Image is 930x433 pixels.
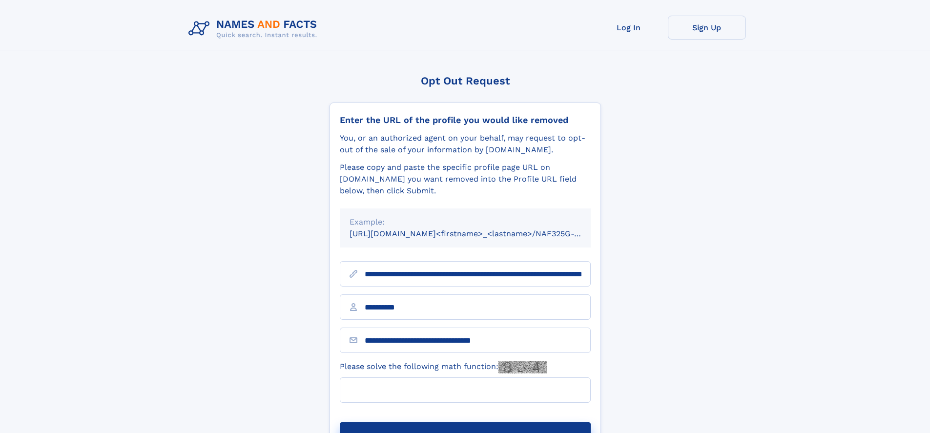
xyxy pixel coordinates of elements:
[340,162,591,197] div: Please copy and paste the specific profile page URL on [DOMAIN_NAME] you want removed into the Pr...
[668,16,746,40] a: Sign Up
[340,115,591,125] div: Enter the URL of the profile you would like removed
[185,16,325,42] img: Logo Names and Facts
[330,75,601,87] div: Opt Out Request
[340,132,591,156] div: You, or an authorized agent on your behalf, may request to opt-out of the sale of your informatio...
[350,229,609,238] small: [URL][DOMAIN_NAME]<firstname>_<lastname>/NAF325G-xxxxxxxx
[590,16,668,40] a: Log In
[350,216,581,228] div: Example:
[340,361,547,373] label: Please solve the following math function:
